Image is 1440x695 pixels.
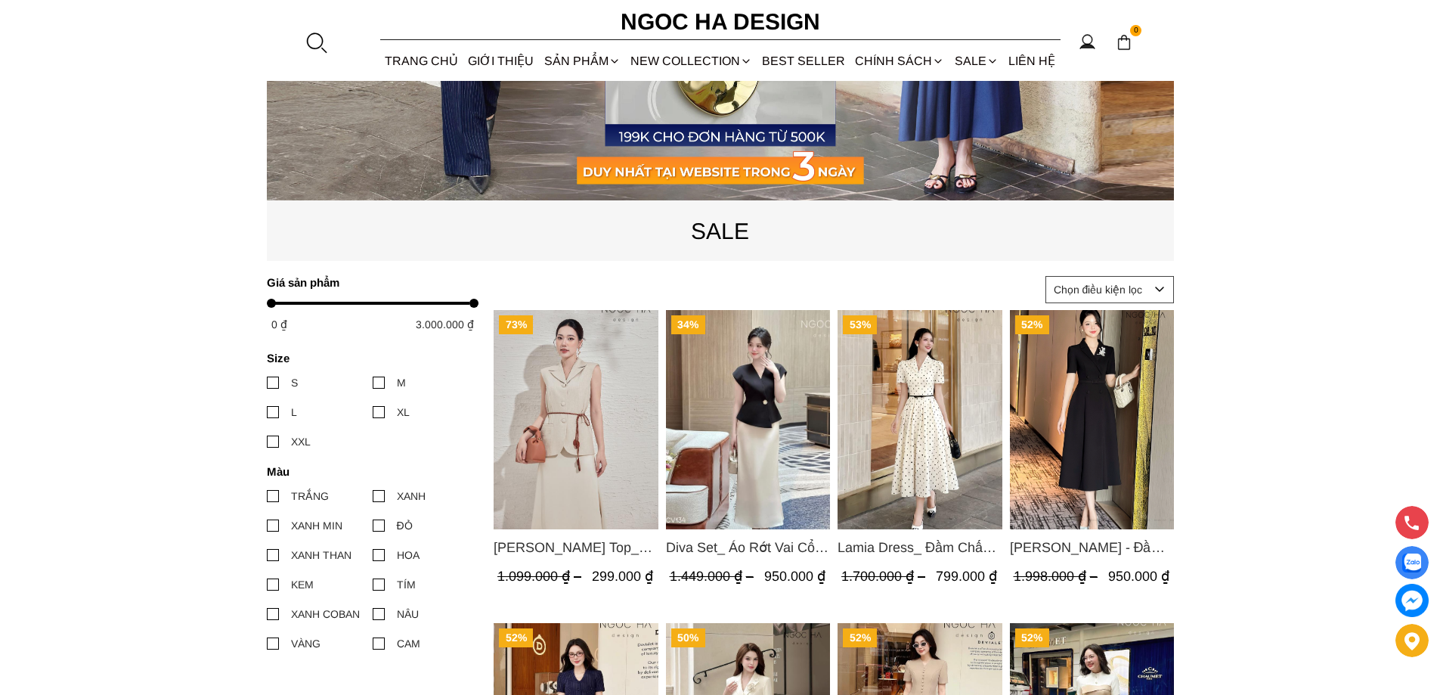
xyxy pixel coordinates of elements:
div: M [397,374,406,391]
span: 0 ₫ [271,318,287,330]
a: Link to Audrey Top_ Áo Vest Linen Dáng Suông A1074 [494,537,658,558]
span: 0 [1130,25,1142,37]
a: Ngoc Ha Design [607,4,834,40]
h4: Màu [267,465,469,478]
div: HOA [397,547,420,563]
div: XL [397,404,410,420]
a: Product image - Diva Set_ Áo Rớt Vai Cổ V, Chân Váy Lụa Đuôi Cá A1078+CV134 [665,310,830,529]
img: Audrey Top_ Áo Vest Linen Dáng Suông A1074 [494,310,658,529]
span: 3.000.000 ₫ [416,318,474,330]
img: Lamia Dress_ Đầm Chấm Bi Cổ Vest Màu Kem D1003 [838,310,1002,529]
img: Display image [1402,554,1421,572]
a: TRANG CHỦ [380,41,463,81]
a: LIÊN HỆ [1003,41,1060,81]
a: Product image - Audrey Top_ Áo Vest Linen Dáng Suông A1074 [494,310,658,529]
span: [PERSON_NAME] Top_ Áo Vest Linen Dáng Suông A1074 [494,537,658,558]
div: XXL [291,433,311,450]
h4: Size [267,352,469,365]
span: [PERSON_NAME] - Đầm Vest Dáng Xòe Kèm Đai D713 [1009,537,1174,558]
span: 1.449.000 ₫ [669,569,757,585]
span: 950.000 ₫ [763,569,825,585]
div: CAM [397,635,420,652]
div: XANH MIN [291,517,342,534]
a: Display image [1395,546,1429,579]
div: S [291,374,298,391]
a: Link to Lamia Dress_ Đầm Chấm Bi Cổ Vest Màu Kem D1003 [838,537,1002,558]
div: XANH COBAN [291,606,360,622]
div: KEM [291,576,314,593]
img: Irene Dress - Đầm Vest Dáng Xòe Kèm Đai D713 [1009,310,1174,529]
img: Diva Set_ Áo Rớt Vai Cổ V, Chân Váy Lụa Đuôi Cá A1078+CV134 [665,310,830,529]
a: BEST SELLER [757,41,850,81]
a: Link to Irene Dress - Đầm Vest Dáng Xòe Kèm Đai D713 [1009,537,1174,558]
span: Lamia Dress_ Đầm Chấm Bi Cổ Vest Màu Kem D1003 [838,537,1002,558]
span: Diva Set_ Áo Rớt Vai Cổ V, Chân Váy Lụa Đuôi Cá A1078+CV134 [665,537,830,558]
a: SALE [949,41,1003,81]
div: XANH [397,488,426,504]
a: NEW COLLECTION [625,41,757,81]
a: Link to Diva Set_ Áo Rớt Vai Cổ V, Chân Váy Lụa Đuôi Cá A1078+CV134 [665,537,830,558]
span: 1.998.000 ₫ [1013,569,1101,585]
span: 1.700.000 ₫ [841,569,929,585]
a: messenger [1395,584,1429,617]
img: img-CART-ICON-ksit0nf1 [1116,34,1132,51]
div: ĐỎ [397,517,413,534]
div: Chính sách [850,41,949,81]
div: TÍM [397,576,416,593]
div: XANH THAN [291,547,351,563]
a: Product image - Irene Dress - Đầm Vest Dáng Xòe Kèm Đai D713 [1009,310,1174,529]
a: Product image - Lamia Dress_ Đầm Chấm Bi Cổ Vest Màu Kem D1003 [838,310,1002,529]
p: SALE [267,213,1174,249]
span: 299.000 ₫ [592,569,653,585]
div: VÀNG [291,635,321,652]
span: 799.000 ₫ [936,569,997,585]
div: SẢN PHẨM [539,41,625,81]
h4: Giá sản phẩm [267,276,469,289]
a: GIỚI THIỆU [463,41,539,81]
div: TRẮNG [291,488,329,504]
div: NÂU [397,606,419,622]
span: 1.099.000 ₫ [497,569,585,585]
span: 950.000 ₫ [1107,569,1169,585]
div: L [291,404,297,420]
